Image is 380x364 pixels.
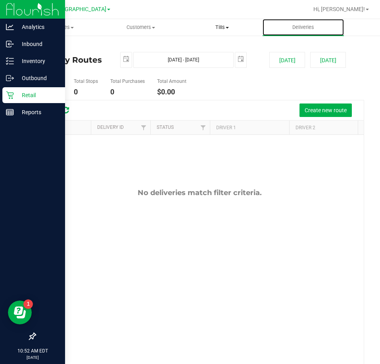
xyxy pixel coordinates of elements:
a: Filter [197,121,210,134]
th: Driver 2 [289,121,368,134]
iframe: Resource center unread badge [23,299,33,309]
button: [DATE] [310,52,346,68]
inline-svg: Retail [6,91,14,99]
p: Outbound [14,73,61,83]
p: 10:52 AM EDT [4,347,61,354]
a: Filter [137,121,150,134]
a: Customers [100,19,182,36]
span: Customers [101,24,181,31]
p: [DATE] [4,354,61,360]
button: Create new route [299,103,352,117]
inline-svg: Inbound [6,40,14,48]
inline-svg: Inventory [6,57,14,65]
span: Hi, [PERSON_NAME]! [313,6,365,12]
h5: Total Purchases [110,79,145,84]
a: Status [157,125,174,130]
a: Delivery ID [97,125,124,130]
span: Deliveries [282,24,325,31]
button: [DATE] [269,52,305,68]
p: Inbound [14,39,61,49]
a: Tills [182,19,263,36]
h4: Delivery Routes [35,52,108,68]
inline-svg: Reports [6,108,14,116]
inline-svg: Analytics [6,23,14,31]
h5: Total Amount [157,79,186,84]
p: Reports [14,107,61,117]
span: select [121,52,132,66]
p: Analytics [14,22,61,32]
span: select [235,52,246,66]
p: Inventory [14,56,61,66]
h4: 0 [74,88,98,96]
h5: Total Stops [74,79,98,84]
a: Deliveries [263,19,344,36]
span: [GEOGRAPHIC_DATA] [52,6,106,13]
p: Retail [14,90,61,100]
iframe: Resource center [8,301,32,324]
span: Tills [182,24,263,31]
span: Create new route [305,107,347,113]
div: No deliveries match filter criteria. [35,188,364,197]
inline-svg: Outbound [6,74,14,82]
h4: $0.00 [157,88,186,96]
th: Driver 1 [210,121,289,134]
h4: 0 [110,88,145,96]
